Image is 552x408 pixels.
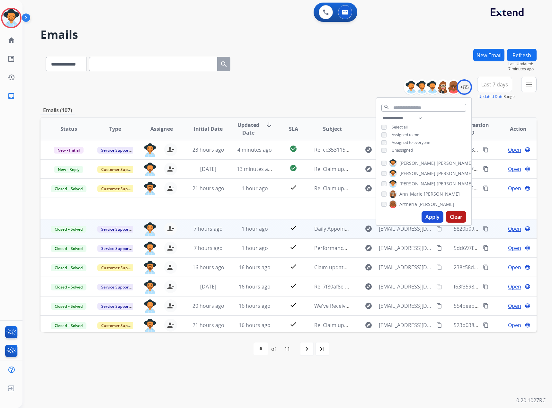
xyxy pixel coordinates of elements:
span: New - Reply [54,166,83,173]
mat-icon: language [525,147,530,153]
mat-icon: arrow_downward [265,121,273,129]
button: New Email [473,49,504,61]
mat-icon: explore [365,225,372,233]
span: Re: 7f80af8e-e4ed-40b5-8d2c-ae0ec1019b40+BLOOM LIFT ADJ BASE - FULL [314,283,490,290]
span: Last 7 days [481,83,508,86]
span: 238c58d3-9efd-45cf-8501-ff7476680c17 [454,264,548,271]
span: [PERSON_NAME] [437,160,473,166]
span: [EMAIL_ADDRESS][DOMAIN_NAME] [379,302,433,310]
mat-icon: inbox [7,92,15,100]
span: Status [60,125,77,133]
p: 0.20.1027RC [516,396,546,404]
mat-icon: check [289,282,297,289]
mat-icon: language [525,245,530,251]
mat-icon: content_copy [436,284,442,289]
span: Claim update: Replacement processing [314,264,409,271]
span: Open [508,302,521,310]
span: 7 hours ago [194,244,223,252]
div: +85 [457,79,472,95]
span: Customer Support [97,185,139,192]
span: 1 hour ago [242,225,268,232]
mat-icon: person_remove [167,225,174,233]
span: Open [508,146,521,154]
mat-icon: language [525,303,530,309]
img: avatar [2,9,20,27]
mat-icon: content_copy [436,245,442,251]
span: Select all [392,124,408,130]
span: Closed – Solved [51,303,86,310]
span: We've Received your Request / Nous avons reçu votre demande [314,302,469,309]
div: 11 [279,342,295,355]
img: agent-avatar [144,261,156,274]
mat-icon: content_copy [436,303,442,309]
mat-icon: content_copy [483,226,489,232]
span: 21 hours ago [192,185,224,192]
span: Service Support [97,303,134,310]
span: Range [478,94,515,99]
mat-icon: language [525,226,530,232]
span: [PERSON_NAME] [424,191,460,197]
span: [DATE] [200,283,216,290]
span: [PERSON_NAME] [437,181,473,187]
button: Last 7 days [477,77,512,92]
span: 7 hours ago [194,225,223,232]
span: Service Support [97,147,134,154]
mat-icon: person_remove [167,165,174,173]
mat-icon: list_alt [7,55,15,63]
span: [EMAIL_ADDRESS][DOMAIN_NAME] [379,225,433,233]
mat-icon: check [289,320,297,328]
span: Performance Report for Extend reported on [DATE] [314,244,439,252]
span: Type [109,125,121,133]
mat-icon: person_remove [167,244,174,252]
span: 16 hours ago [239,322,271,329]
img: agent-avatar [144,280,156,294]
span: Open [508,263,521,271]
mat-icon: explore [365,321,372,329]
span: Daily Appointment Report for Extend on [DATE] [314,225,429,232]
span: f63f3598-54a5-420a-ae90-5a8ed3568cfe [454,283,549,290]
span: 23 hours ago [192,146,224,153]
mat-icon: language [525,322,530,328]
mat-icon: content_copy [436,322,442,328]
button: Refresh [507,49,537,61]
span: 16 hours ago [239,302,271,309]
span: Open [508,244,521,252]
span: 16 hours ago [239,264,271,271]
span: Updated Date [237,121,260,137]
span: Service Support [97,245,134,252]
span: Ann_Marie [399,191,423,197]
span: Artheria [399,201,417,208]
mat-icon: explore [365,165,372,173]
span: [EMAIL_ADDRESS][DOMAIN_NAME] [379,263,433,271]
img: agent-avatar [144,319,156,332]
mat-icon: person_remove [167,263,174,271]
mat-icon: content_copy [436,226,442,232]
span: Assigned to everyone [392,140,430,145]
span: 16 hours ago [239,283,271,290]
span: [PERSON_NAME] [399,181,435,187]
mat-icon: explore [365,146,372,154]
mat-icon: language [525,185,530,191]
span: [PERSON_NAME] [399,160,435,166]
mat-icon: last_page [318,345,326,353]
span: Closed – Solved [51,185,86,192]
span: Subject [323,125,342,133]
mat-icon: person_remove [167,321,174,329]
mat-icon: person_remove [167,302,174,310]
div: of [271,345,276,353]
button: Apply [422,211,443,223]
mat-icon: content_copy [483,303,489,309]
mat-icon: explore [365,184,372,192]
mat-icon: check_circle [289,145,297,153]
span: 13 minutes ago [237,165,274,173]
mat-icon: check [289,183,297,191]
span: Customer Support [97,322,139,329]
mat-icon: navigate_next [303,345,311,353]
mat-icon: search [220,60,228,68]
mat-icon: check [289,301,297,309]
mat-icon: person_remove [167,146,174,154]
mat-icon: content_copy [436,264,442,270]
span: [PERSON_NAME] [437,170,473,177]
span: Service Support [97,226,134,233]
span: 4 minutes ago [237,146,272,153]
